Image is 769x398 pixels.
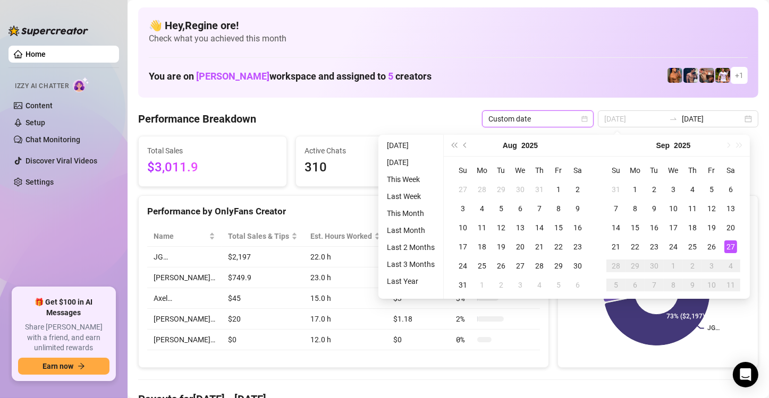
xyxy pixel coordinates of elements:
th: Sa [568,161,587,180]
td: $1.18 [387,309,450,330]
td: 2025-08-11 [472,218,492,237]
td: 2025-08-05 [492,199,511,218]
div: 4 [686,183,699,196]
div: Open Intercom Messenger [733,362,758,387]
td: 2025-08-16 [568,218,587,237]
td: 2025-10-06 [626,275,645,295]
td: 2025-09-24 [664,237,683,256]
th: Su [606,161,626,180]
th: Fr [702,161,721,180]
div: 12 [705,202,718,215]
td: 2025-08-14 [530,218,549,237]
td: 2025-08-31 [453,275,472,295]
div: 4 [476,202,488,215]
span: 🎁 Get $100 in AI Messages [18,297,109,318]
img: Osvaldo [699,68,714,83]
div: 5 [610,279,622,291]
td: 2025-09-19 [702,218,721,237]
td: 2025-09-18 [683,218,702,237]
div: 2 [686,259,699,272]
td: 2025-09-04 [530,275,549,295]
td: 23.0 h [304,267,387,288]
td: 2025-09-13 [721,199,740,218]
img: JG [667,68,682,83]
th: Mo [472,161,492,180]
div: 1 [552,183,565,196]
div: 25 [686,240,699,253]
td: 2025-07-30 [511,180,530,199]
td: 2025-08-21 [530,237,549,256]
li: This Month [383,207,439,220]
td: 2025-10-09 [683,275,702,295]
img: Axel [683,68,698,83]
td: 2025-10-01 [664,256,683,275]
div: 13 [724,202,737,215]
div: 12 [495,221,508,234]
div: 4 [533,279,546,291]
td: 2025-09-05 [702,180,721,199]
td: 2025-08-02 [568,180,587,199]
div: 18 [686,221,699,234]
td: 2025-08-06 [511,199,530,218]
td: 2025-09-07 [606,199,626,218]
div: 20 [724,221,737,234]
li: Last 3 Months [383,258,439,271]
span: [PERSON_NAME] [196,71,269,82]
td: 2025-08-03 [453,199,472,218]
div: 3 [514,279,527,291]
td: 2025-09-25 [683,237,702,256]
div: 14 [610,221,622,234]
div: 7 [533,202,546,215]
div: 5 [552,279,565,291]
th: Tu [645,161,664,180]
div: 17 [457,240,469,253]
div: 5 [495,202,508,215]
td: 2025-09-17 [664,218,683,237]
div: 10 [705,279,718,291]
span: Check what you achieved this month [149,33,748,45]
div: 18 [476,240,488,253]
td: 2025-08-18 [472,237,492,256]
td: 2025-09-05 [549,275,568,295]
div: 3 [457,202,469,215]
th: We [511,161,530,180]
span: Share [PERSON_NAME] with a friend, and earn unlimited rewards [18,322,109,353]
th: We [664,161,683,180]
div: 24 [667,240,680,253]
div: 14 [533,221,546,234]
td: 2025-08-27 [511,256,530,275]
div: 31 [610,183,622,196]
td: 2025-09-02 [645,180,664,199]
div: 21 [533,240,546,253]
button: Choose a year [521,135,538,156]
a: Content [26,101,53,110]
div: 15 [629,221,641,234]
td: 2025-08-23 [568,237,587,256]
td: 12.0 h [304,330,387,350]
td: [PERSON_NAME]… [147,267,222,288]
td: 2025-09-22 [626,237,645,256]
div: 29 [552,259,565,272]
button: Choose a month [503,135,517,156]
th: Th [683,161,702,180]
button: Previous month (PageUp) [460,135,471,156]
td: $45 [222,288,304,309]
td: 2025-09-08 [626,199,645,218]
td: 2025-09-04 [683,180,702,199]
td: [PERSON_NAME]… [147,330,222,350]
div: 2 [495,279,508,291]
span: Name [154,230,207,242]
td: 2025-09-26 [702,237,721,256]
span: 2 % [456,313,473,325]
td: 2025-08-29 [549,256,568,275]
div: 28 [476,183,488,196]
div: 30 [648,259,661,272]
div: 10 [457,221,469,234]
td: [PERSON_NAME]… [147,309,222,330]
div: 23 [571,240,584,253]
span: Earn now [43,362,73,370]
div: 27 [724,240,737,253]
h1: You are on workspace and assigned to creators [149,71,432,82]
td: 2025-08-28 [530,256,549,275]
div: 31 [533,183,546,196]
